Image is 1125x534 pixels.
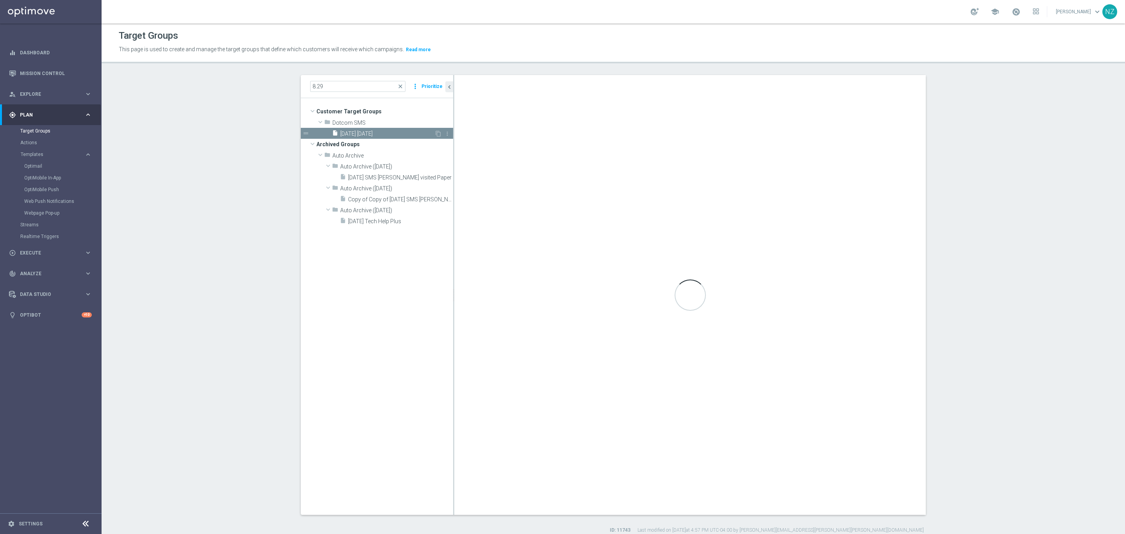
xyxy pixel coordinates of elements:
[20,231,101,242] div: Realtime Triggers
[340,131,434,137] span: 8.29.25 Labor day
[20,233,81,240] a: Realtime Triggers
[24,184,101,195] div: OptiMobile Push
[340,163,453,170] span: Auto Archive (2023-09-29)
[1055,6,1102,18] a: [PERSON_NAME]keyboard_arrow_down
[444,131,450,137] i: more_vert
[324,152,330,161] i: folder
[9,91,16,98] i: person_search
[332,206,338,215] i: folder
[84,151,92,158] i: keyboard_arrow_right
[405,45,432,54] button: Read more
[82,312,92,317] div: +10
[9,70,92,77] button: Mission Control
[20,113,84,117] span: Plan
[9,111,16,118] i: gps_fixed
[9,249,84,256] div: Execute
[20,219,101,231] div: Streams
[20,128,81,134] a: Target Groups
[991,7,999,16] span: school
[1102,4,1117,19] div: NZ
[20,42,92,63] a: Dashboard
[24,172,101,184] div: OptiMobile In-App
[445,81,453,92] button: chevron_left
[397,83,404,90] span: close
[446,83,453,91] i: chevron_left
[19,521,43,526] a: Settings
[9,270,84,277] div: Analyze
[20,271,84,276] span: Analyze
[9,112,92,118] button: gps_fixed Plan keyboard_arrow_right
[332,163,338,172] i: folder
[20,140,81,146] a: Actions
[24,175,81,181] a: OptiMobile In-App
[340,195,346,204] i: insert_drive_file
[119,46,404,52] span: This page is used to create and manage the target groups that define which customers will receive...
[9,305,92,325] div: Optibot
[84,90,92,98] i: keyboard_arrow_right
[9,250,92,256] button: play_circle_outline Execute keyboard_arrow_right
[84,111,92,118] i: keyboard_arrow_right
[20,92,84,97] span: Explore
[24,210,81,216] a: Webpage Pop-up
[20,251,84,255] span: Execute
[9,50,92,56] button: equalizer Dashboard
[332,152,453,159] span: Auto Archive
[1093,7,1102,16] span: keyboard_arrow_down
[9,312,16,319] i: lightbulb
[332,185,338,194] i: folder
[24,160,101,172] div: Optimail
[20,222,81,228] a: Streams
[20,137,101,149] div: Actions
[9,91,92,97] button: person_search Explore keyboard_arrow_right
[435,131,441,137] i: Duplicate Target group
[9,49,16,56] i: equalizer
[420,81,444,92] button: Prioritize
[340,207,453,214] span: Auto Archive (2024-11-28)
[9,291,84,298] div: Data Studio
[9,271,92,277] button: track_changes Analyze keyboard_arrow_right
[9,111,84,118] div: Plan
[20,149,101,219] div: Templates
[24,163,81,169] a: Optimail
[24,186,81,193] a: OptiMobile Push
[20,125,101,137] div: Target Groups
[637,527,924,534] label: Last modified on [DATE] at 4:57 PM UTC-04:00 by [PERSON_NAME][EMAIL_ADDRESS][PERSON_NAME][PERSON_...
[316,139,453,150] span: Archived Groups
[9,63,92,84] div: Mission Control
[310,81,405,92] input: Quick find group or folder
[9,42,92,63] div: Dashboard
[24,198,81,204] a: Web Push Notifications
[20,151,92,158] button: Templates keyboard_arrow_right
[21,152,77,157] span: Templates
[9,270,16,277] i: track_changes
[332,130,338,139] i: insert_drive_file
[24,195,101,207] div: Web Push Notifications
[348,218,453,225] span: 8.29.24 Tech Help Plus
[610,527,630,534] label: ID: 11743
[9,91,84,98] div: Explore
[316,106,453,117] span: Customer Target Groups
[20,292,84,297] span: Data Studio
[9,312,92,318] button: lightbulb Optibot +10
[24,207,101,219] div: Webpage Pop-up
[348,196,453,203] span: Copy of Copy of 8.29.23 SMS Green visited Paper
[9,291,92,297] button: Data Studio keyboard_arrow_right
[348,174,453,181] span: 8.29.23 SMS Green visited Paper
[340,185,453,192] span: Auto Archive (2023-10-19)
[84,270,92,277] i: keyboard_arrow_right
[411,81,419,92] i: more_vert
[340,174,346,183] i: insert_drive_file
[20,305,82,325] a: Optibot
[324,119,330,128] i: folder
[20,63,92,84] a: Mission Control
[84,290,92,298] i: keyboard_arrow_right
